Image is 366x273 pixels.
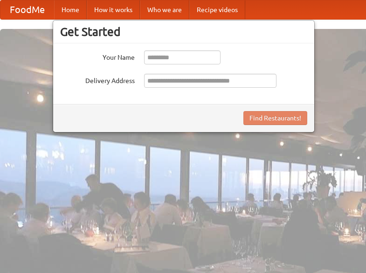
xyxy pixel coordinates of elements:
[0,0,54,19] a: FoodMe
[60,50,135,62] label: Your Name
[60,25,307,39] h3: Get Started
[54,0,87,19] a: Home
[60,74,135,85] label: Delivery Address
[189,0,245,19] a: Recipe videos
[87,0,140,19] a: How it works
[140,0,189,19] a: Who we are
[243,111,307,125] button: Find Restaurants!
